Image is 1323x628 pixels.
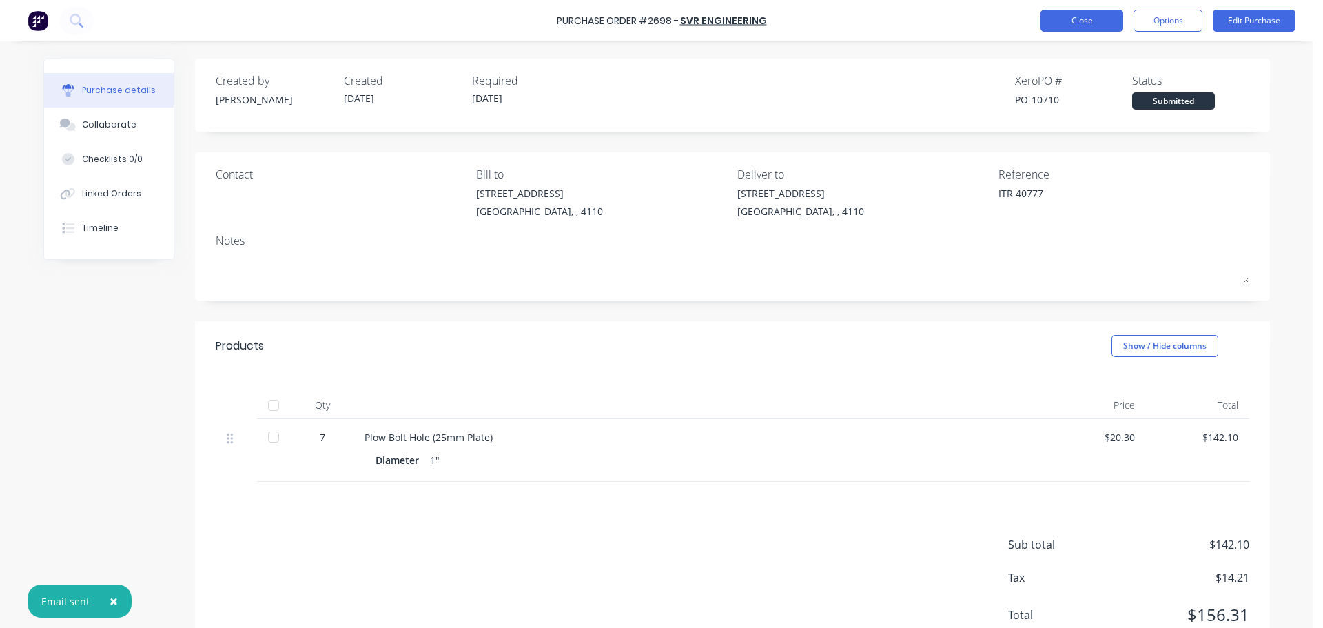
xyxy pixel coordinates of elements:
span: $142.10 [1111,536,1249,553]
div: 1" [430,450,440,470]
div: Purchase Order #2698 - [557,14,679,28]
span: Total [1008,607,1111,623]
button: Linked Orders [44,176,174,211]
div: Submitted [1132,92,1215,110]
img: Factory [28,10,48,31]
button: Close [96,585,132,618]
button: Checklists 0/0 [44,142,174,176]
div: 7 [302,430,342,445]
div: Created [344,72,461,89]
div: [GEOGRAPHIC_DATA], , 4110 [737,204,864,219]
button: Edit Purchase [1213,10,1295,32]
div: Notes [216,232,1249,249]
div: Xero PO # [1015,72,1132,89]
div: Contact [216,166,466,183]
button: Show / Hide columns [1111,335,1218,357]
span: Tax [1008,569,1111,586]
a: SVR Engineering [680,14,767,28]
div: Purchase details [82,84,156,97]
span: × [110,591,118,611]
div: Bill to [476,166,727,183]
div: Timeline [82,222,119,234]
div: Collaborate [82,119,136,131]
div: [GEOGRAPHIC_DATA], , 4110 [476,204,603,219]
div: Created by [216,72,333,89]
div: Status [1132,72,1249,89]
div: Checklists 0/0 [82,153,143,165]
span: $156.31 [1111,602,1249,627]
button: Close [1040,10,1123,32]
div: Deliver to [737,166,988,183]
div: [STREET_ADDRESS] [737,186,864,201]
div: Email sent [41,594,90,609]
span: Sub total [1008,536,1111,553]
div: Plow Bolt Hole (25mm Plate) [365,430,1032,445]
div: Qty [291,392,353,419]
button: Options [1134,10,1202,32]
span: $14.21 [1111,569,1249,586]
div: Price [1043,392,1146,419]
div: [STREET_ADDRESS] [476,186,603,201]
div: Diameter [376,450,430,470]
button: Timeline [44,211,174,245]
div: PO-10710 [1015,92,1132,107]
button: Collaborate [44,108,174,142]
div: Total [1146,392,1249,419]
div: Reference [998,166,1249,183]
button: Purchase details [44,73,174,108]
div: Required [472,72,589,89]
div: $142.10 [1157,430,1238,445]
div: Products [216,338,264,354]
div: Linked Orders [82,188,141,200]
div: [PERSON_NAME] [216,92,333,107]
textarea: ITR 40777 [998,186,1171,217]
div: $20.30 [1054,430,1135,445]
